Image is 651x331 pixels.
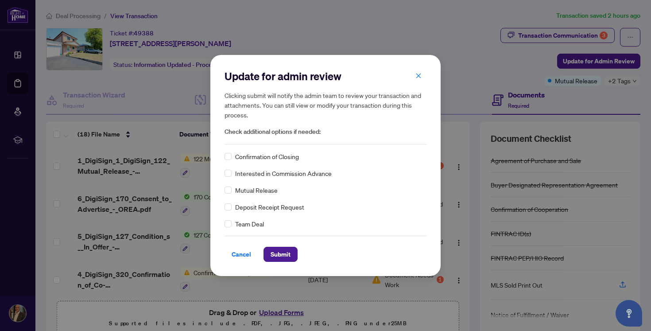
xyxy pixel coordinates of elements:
span: Check additional options if needed: [225,127,426,137]
span: Cancel [232,247,251,261]
button: Open asap [616,300,642,327]
span: close [415,73,422,79]
h2: Update for admin review [225,69,426,83]
span: Interested in Commission Advance [235,168,332,178]
button: Submit [263,247,298,262]
button: Cancel [225,247,258,262]
span: Submit [271,247,291,261]
span: Deposit Receipt Request [235,202,304,212]
span: Team Deal [235,219,264,229]
span: Mutual Release [235,185,278,195]
h5: Clicking submit will notify the admin team to review your transaction and attachments. You can st... [225,90,426,120]
span: Confirmation of Closing [235,152,299,161]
